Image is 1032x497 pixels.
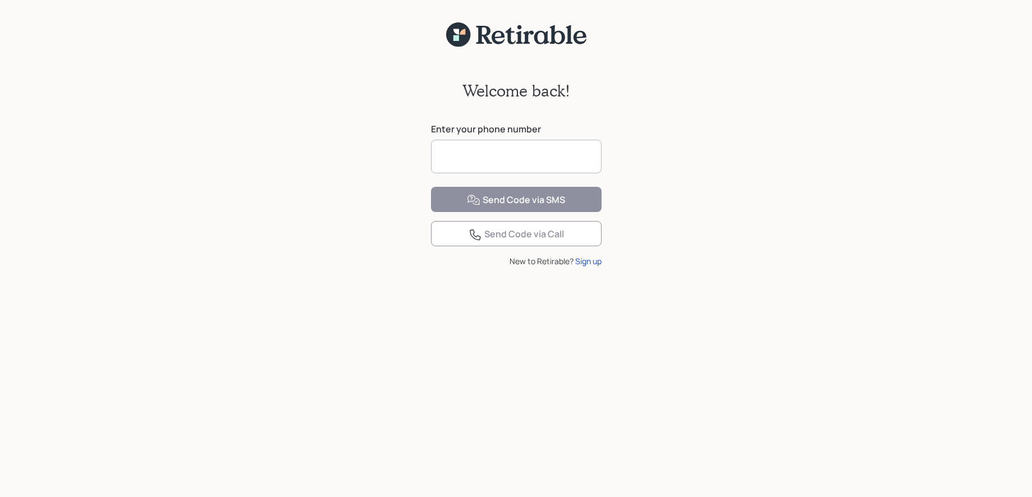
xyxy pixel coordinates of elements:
div: New to Retirable? [431,255,602,267]
label: Enter your phone number [431,123,602,135]
div: Sign up [575,255,602,267]
div: Send Code via Call [469,228,564,241]
div: Send Code via SMS [467,194,565,207]
button: Send Code via SMS [431,187,602,212]
button: Send Code via Call [431,221,602,246]
h2: Welcome back! [462,81,570,100]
